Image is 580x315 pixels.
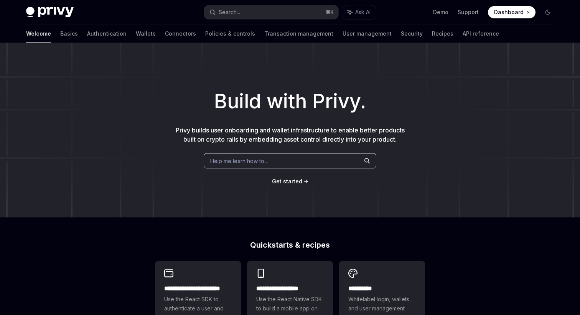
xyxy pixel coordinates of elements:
button: Search...⌘K [204,5,338,19]
div: Search... [219,8,240,17]
span: Get started [272,178,302,184]
a: Basics [60,24,78,43]
a: Authentication [87,24,127,43]
h2: Quickstarts & recipes [155,241,425,249]
button: Toggle dark mode [542,6,554,18]
span: ⌘ K [326,9,334,15]
a: Security [401,24,423,43]
span: Dashboard [494,8,524,16]
a: Support [458,8,479,16]
a: Policies & controls [205,24,255,43]
h1: Build with Privy. [12,87,568,116]
a: Transaction management [264,24,333,43]
button: Ask AI [342,5,376,19]
img: dark logo [26,7,74,18]
span: Ask AI [355,8,371,16]
a: Dashboard [488,6,536,18]
a: API reference [463,24,499,43]
a: Welcome [26,24,51,43]
span: Privy builds user onboarding and wallet infrastructure to enable better products built on crypto ... [176,126,405,143]
a: User management [343,24,392,43]
a: Demo [433,8,448,16]
a: Get started [272,178,302,185]
a: Connectors [165,24,196,43]
span: Help me learn how to… [210,157,269,165]
a: Recipes [432,24,453,43]
a: Wallets [136,24,156,43]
